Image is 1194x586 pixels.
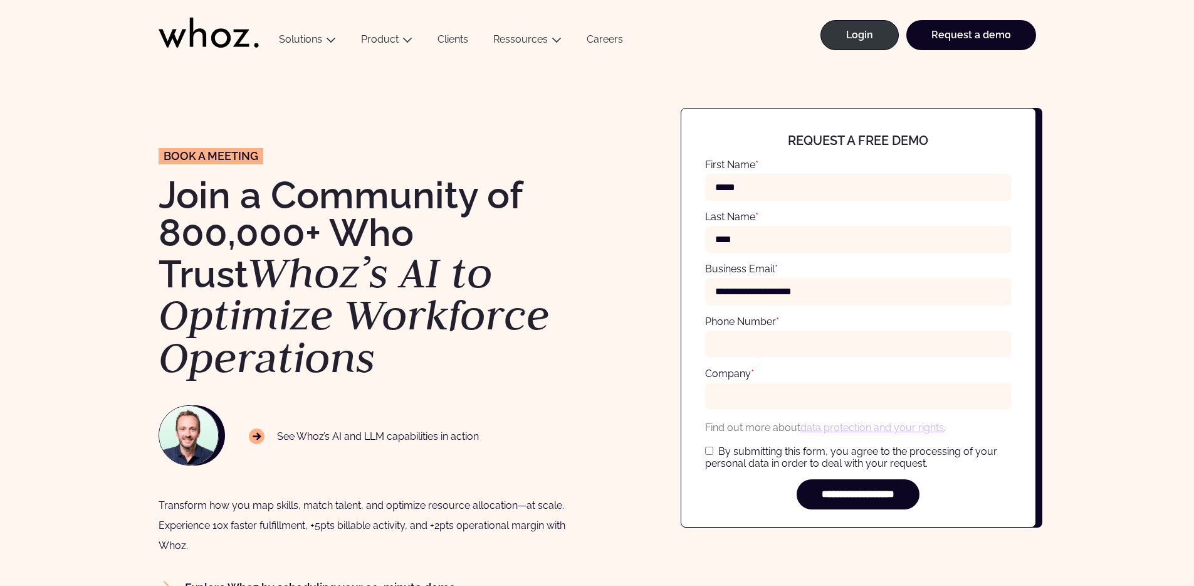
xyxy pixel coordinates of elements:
label: Business Email [705,263,778,275]
p: Find out more about . [705,420,1012,435]
a: Clients [425,33,481,50]
div: Transform how you map skills, match talent, and optimize resource allocation—at scale. Experience... [159,496,585,556]
img: NAWROCKI-Thomas.jpg [159,406,218,465]
button: Ressources [481,33,574,50]
a: Careers [574,33,636,50]
label: First Name [705,159,758,171]
h4: Request a free demo [720,134,996,147]
span: By submitting this form, you agree to the processing of your personal data in order to deal with ... [705,445,997,469]
a: Product [361,33,399,45]
iframe: Chatbot [1111,503,1176,568]
a: Login [820,20,899,50]
button: Product [348,33,425,50]
label: Last Name [705,211,758,223]
p: See Whoz’s AI and LLM capabilities in action [249,429,479,445]
a: Request a demo [906,20,1036,50]
button: Solutions [266,33,348,50]
input: By submitting this form, you agree to the processing of your personal data in order to deal with ... [705,447,713,455]
span: Book a meeting [164,151,258,162]
label: Phone Number [705,316,779,328]
a: Ressources [493,33,548,45]
label: Company [705,368,754,380]
a: data protection and your rights [800,422,944,434]
h1: Join a Community of 800,000+ Who Trust [159,176,585,379]
em: Whoz’s AI to Optimize Workforce Operations [159,245,550,385]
